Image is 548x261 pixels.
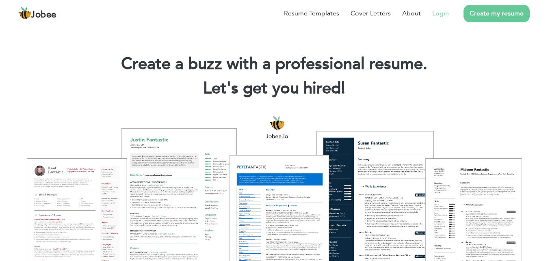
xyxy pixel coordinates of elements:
[12,78,536,99] h2: Let's
[243,77,345,99] span: get you hired!
[464,5,530,22] a: Create my resume
[402,9,421,18] a: About
[284,9,339,18] a: Resume Templates
[18,7,56,20] a: Jobee
[341,77,345,99] span: |
[432,9,449,18] a: Login
[12,54,536,75] h1: Create a buzz with a professional resume.
[351,9,391,18] a: Cover Letters
[31,11,56,19] span: Jobee
[18,7,31,20] img: jobee.io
